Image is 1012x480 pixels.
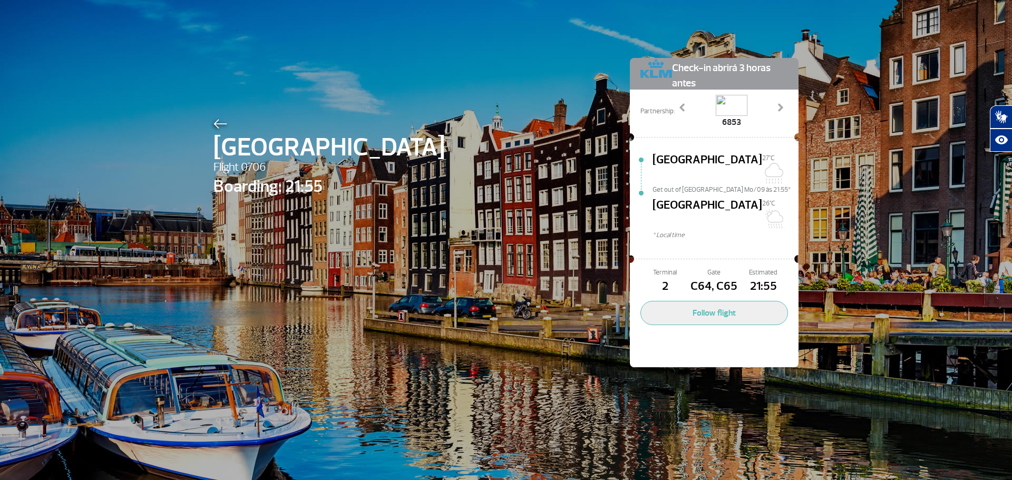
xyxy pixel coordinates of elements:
[672,58,788,91] span: Check-in abrirá 3 horas antes
[990,105,1012,129] button: Abrir tradutor de língua de sinais.
[716,116,747,129] span: 6853
[653,151,762,185] span: [GEOGRAPHIC_DATA]
[640,301,788,325] button: Follow flight
[640,106,675,116] span: Partnership:
[990,105,1012,152] div: Plugin de acessibilidade da Hand Talk.
[213,129,445,166] span: [GEOGRAPHIC_DATA]
[640,268,689,278] span: Terminal
[739,278,788,296] span: 21:55
[739,268,788,278] span: Estimated
[653,230,799,240] span: * Local time
[762,163,783,184] img: Nublado
[762,199,775,208] span: 26°C
[762,154,775,162] span: 27°C
[762,208,783,229] img: Sol e Chuva
[213,159,445,177] span: Flight 0706
[213,174,445,199] span: Boarding: 21:55
[653,197,762,230] span: [GEOGRAPHIC_DATA]
[689,278,738,296] span: C64, C65
[689,268,738,278] span: Gate
[990,129,1012,152] button: Abrir recursos assistivos.
[640,278,689,296] span: 2
[653,185,799,192] span: Get out of [GEOGRAPHIC_DATA] Mo/09 às 21:55*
